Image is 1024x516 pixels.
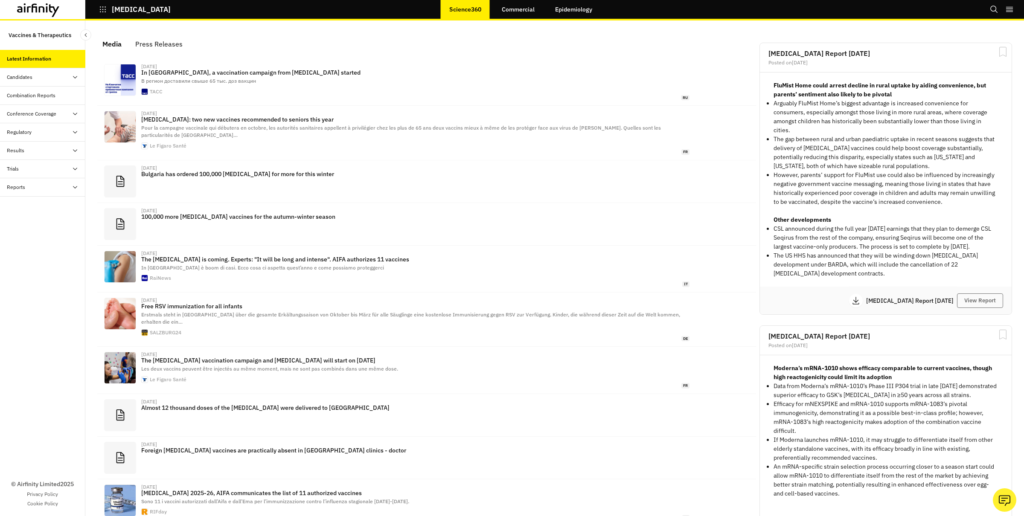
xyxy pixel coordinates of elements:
p: © Airfinity Limited 2025 [11,480,74,489]
p: Arguably FluMist Home’s biggest advantage is increased convenience for consumers, especially amon... [774,99,998,135]
p: In [GEOGRAPHIC_DATA], a vaccination campaign from [MEDICAL_DATA] started [141,69,689,76]
strong: Other developments [774,216,831,223]
p: The [MEDICAL_DATA] is coming. Experts: "It will be long and intense". AIFA authorizes 11 vaccines [141,256,689,263]
p: Bulgaria has ordered 100,000 [MEDICAL_DATA] for more for this winter [141,171,689,177]
div: [DATE] [141,298,157,303]
div: Combination Reports [7,92,55,99]
div: Posted on [DATE] [768,60,1003,65]
div: Reports [7,183,25,191]
div: Latest Information [7,55,51,63]
img: 9f455217a29c351815ba59c35172179dbe4498f5461e9fede03875780c98f639.jpg [105,352,136,383]
a: Cookie Policy [27,500,58,507]
div: [DATE] [141,442,157,447]
div: Results [7,147,24,154]
img: 1689589019078_GettyImages.jpg [105,251,136,282]
a: [DATE]Almost 12 thousand doses of the [MEDICAL_DATA] were delivered to [GEOGRAPHIC_DATA] [97,394,756,437]
span: it [682,281,689,287]
button: Ask our analysts [993,488,1016,512]
div: Conference Coverage [7,110,56,118]
img: favicon1.png [142,509,148,515]
span: В регион доставили свыше 65 тыс. доз вакцин [141,78,256,84]
h2: [MEDICAL_DATA] Report [DATE] [768,333,1003,339]
div: [DATE] [141,484,157,490]
p: Data from Moderna’s mRNA-1010’s Phase III P304 trial in late [DATE] demonstrated superior efficac... [774,382,998,400]
svg: Bookmark Report [998,329,1008,340]
img: 25032743 [105,64,136,96]
img: 1076215_baby-geburt_metadaten_1ELGWu_7o2Izi.jpg [105,298,136,329]
a: [DATE][MEDICAL_DATA]: two new vaccines recommended to seniors this yearPour la campagne vaccinale... [97,106,756,160]
a: [DATE]Foreign [MEDICAL_DATA] vaccines are practically absent in [GEOGRAPHIC_DATA] clinics - doctor [97,437,756,479]
div: Posted on [DATE] [768,343,1003,348]
p: An mRNA-specific strain selection process occurring closer to a season start could allow mRNA-101... [774,462,998,498]
p: Free RSV immunization for all infants [141,303,689,310]
div: [DATE] [141,111,157,116]
a: [DATE]The [MEDICAL_DATA] vaccination campaign and [MEDICAL_DATA] will start on [DATE]Les deux vac... [97,347,756,394]
span: ru [681,95,689,101]
img: apple-touch-icon.png [142,143,148,149]
button: [MEDICAL_DATA] [99,2,171,17]
strong: Moderna’s mRNA-1010 shows efficacy comparable to current vaccines, though high reactogenicity cou... [774,364,992,381]
span: fr [681,149,689,155]
div: Trials [7,165,19,173]
a: [DATE]Bulgaria has ordered 100,000 [MEDICAL_DATA] for more for this winter [97,160,756,203]
div: RaiNews [150,275,171,281]
p: Vaccines & Therapeutics [9,27,71,43]
span: Sono 11 i vaccini autorizzati dall’Aifa e dall’Ema per l’immunizzazione contro l’influenza stagio... [141,498,409,504]
a: [DATE]100,000 more [MEDICAL_DATA] vaccines for the autumn-winter season [97,203,756,246]
div: [DATE] [141,165,157,171]
div: [DATE] [141,352,157,357]
span: fr [681,383,689,388]
span: Erstmals steht in [GEOGRAPHIC_DATA] über die gesamte Erkältungssaison von Oktober bis März für al... [141,311,680,325]
div: [DATE] [141,399,157,404]
span: de [681,336,689,342]
div: [DATE] [141,251,157,256]
img: vaccino-antinfluenzale.jpg [105,485,136,516]
img: favicon-32x32.png [142,275,148,281]
span: Les deux vaccins peuvent être injectés au même moment, mais ne sont pas combinés dans une même dose. [141,365,398,372]
p: [MEDICAL_DATA]: two new vaccines recommended to seniors this year [141,116,689,123]
div: Media [102,38,122,50]
button: Close Sidebar [80,29,91,41]
span: In [GEOGRAPHIC_DATA] è boom di casi. Ecco cosa ci aspetta quest’anno e come possiamo proteggerci [141,264,384,271]
a: [DATE]In [GEOGRAPHIC_DATA], a vaccination campaign from [MEDICAL_DATA] startedВ регион доставили ... [97,59,756,106]
p: Foreign [MEDICAL_DATA] vaccines are practically absent in [GEOGRAPHIC_DATA] clinics - doctor [141,447,689,454]
p: 100,000 more [MEDICAL_DATA] vaccines for the autumn-winter season [141,213,689,220]
div: Press Releases [135,38,183,50]
a: Privacy Policy [27,490,58,498]
div: [DATE] [141,208,157,213]
p: [MEDICAL_DATA] 2025-26, AIFA communicates the list of 11 authorized vaccines [141,490,689,496]
p: CSL announced during the full year [DATE] earnings that they plan to demerge CSL Seqirus from the... [774,224,998,251]
button: Search [990,2,998,17]
div: Le Figaro Santé [150,377,186,382]
img: tass-logo.jpg [142,89,148,95]
p: Science360 [449,6,481,13]
a: [DATE]The [MEDICAL_DATA] is coming. Experts: "It will be long and intense". AIFA authorizes 11 va... [97,246,756,293]
div: [DATE] [141,64,157,69]
p: The gap between rural and urban paediatric uptake in recent seasons suggests that delivery of [ME... [774,135,998,171]
div: SALZBURG24 [150,330,181,335]
button: View Report [957,293,1003,308]
div: Le Figaro Santé [150,143,186,148]
img: apple-touch-icon.png [142,377,148,383]
p: [MEDICAL_DATA] Report [DATE] [866,298,957,304]
strong: FluMist Home could arrest decline in rural uptake by aiding convenience, but parents’ sentiment a... [774,81,986,98]
img: 24808ad8a57df4982540258ee94a6610bd7c2d088127db2eb7b6e807aaeb9496.jpg [105,111,136,142]
h2: [MEDICAL_DATA] Report [DATE] [768,50,1003,57]
div: TACC [150,89,163,94]
img: s24-logo-512x512.png [142,330,148,336]
div: RIFday [150,509,167,514]
div: Candidates [7,73,32,81]
p: However, parents’ support for FluMist use could also be influenced by increasingly negative gover... [774,171,998,206]
p: If Moderna launches mRNA-1010, it may struggle to differentiate itself from other elderly standal... [774,435,998,462]
p: The [MEDICAL_DATA] vaccination campaign and [MEDICAL_DATA] will start on [DATE] [141,357,689,364]
p: Almost 12 thousand doses of the [MEDICAL_DATA] were delivered to [GEOGRAPHIC_DATA] [141,404,689,411]
div: Regulatory [7,128,32,136]
svg: Bookmark Report [998,46,1008,57]
p: Efficacy for mNEXSPIKE and mRNA-1010 supports mRNA-1083’s pivotal immunogenicity, demonstrating i... [774,400,998,435]
p: The US HHS has announced that they will be winding down [MEDICAL_DATA] development under BARDA, w... [774,251,998,278]
span: Pour la campagne vaccinale qui débutera en octobre, les autorités sanitaires appellent à privilég... [141,125,661,138]
p: [MEDICAL_DATA] [112,6,171,13]
a: [DATE]Free RSV immunization for all infantsErstmals steht in [GEOGRAPHIC_DATA] über die gesamte E... [97,293,756,347]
